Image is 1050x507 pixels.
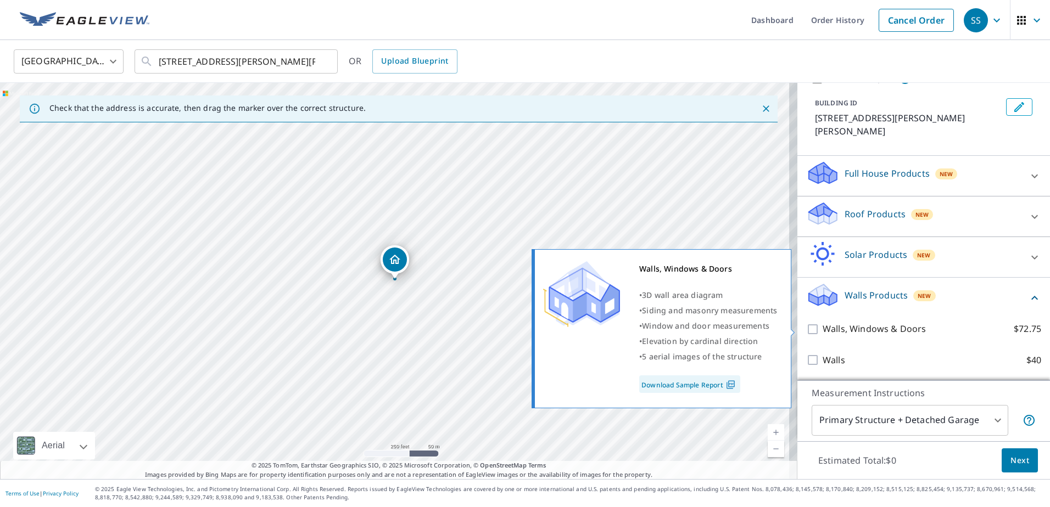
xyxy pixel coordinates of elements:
a: Current Level 17, Zoom In [768,424,784,441]
span: Siding and masonry measurements [642,305,777,316]
div: • [639,349,777,364]
div: Walls, Windows & Doors [639,261,777,277]
span: Upload Blueprint [381,54,448,68]
div: • [639,288,777,303]
p: © 2025 Eagle View Technologies, Inc. and Pictometry International Corp. All Rights Reserved. Repo... [95,485,1045,502]
div: SS [964,8,988,32]
p: Measurement Instructions [812,386,1036,399]
p: Full House Products [845,167,930,180]
div: • [639,334,777,349]
div: Roof ProductsNew [806,201,1041,232]
span: New [940,170,953,178]
p: Walls [823,353,845,367]
div: [GEOGRAPHIC_DATA] [14,46,124,77]
div: Aerial [13,432,95,459]
span: New [917,251,931,260]
a: Upload Blueprint [372,49,457,74]
div: Primary Structure + Detached Garage [812,405,1008,436]
a: Terms of Use [5,489,40,497]
div: • [639,303,777,318]
p: Check that the address is accurate, then drag the marker over the correct structure. [49,103,366,113]
p: Roof Products [845,207,906,221]
span: Next [1010,454,1029,467]
p: Walls Products [845,289,908,302]
div: OR [349,49,457,74]
span: Elevation by cardinal direction [642,336,758,346]
p: BUILDING ID [815,98,857,108]
span: 3D wall area diagram [642,290,723,300]
a: Download Sample Report [639,375,740,393]
img: Premium [543,261,620,327]
a: Current Level 17, Zoom Out [768,441,784,457]
div: Dropped pin, building 1, Residential property, 4302 Payne Koehler Rd New Albany, IN 47150 [381,245,409,279]
a: OpenStreetMap [480,461,526,469]
span: Window and door measurements [642,320,769,331]
img: Pdf Icon [723,380,738,390]
span: 5 aerial images of the structure [642,351,762,362]
button: Next [1002,448,1038,473]
p: Solar Products [845,248,907,261]
span: New [915,210,929,219]
p: Walls, Windows & Doors [823,322,926,336]
p: $40 [1026,353,1041,367]
a: Privacy Policy [43,489,79,497]
span: © 2025 TomTom, Earthstar Geographics SIO, © 2025 Microsoft Corporation, © [252,461,546,470]
p: Estimated Total: $0 [809,448,905,472]
a: Terms [528,461,546,469]
p: $72.75 [1014,322,1041,336]
img: EV Logo [20,12,149,29]
span: Your report will include the primary structure and a detached garage if one exists. [1023,414,1036,427]
div: Aerial [38,432,68,459]
button: Edit building 1 [1006,98,1032,116]
p: | [5,490,79,497]
p: [STREET_ADDRESS][PERSON_NAME][PERSON_NAME] [815,111,1002,138]
input: Search by address or latitude-longitude [159,46,315,77]
div: • [639,318,777,334]
div: Full House ProductsNew [806,160,1041,191]
button: Close [759,102,773,116]
div: Walls ProductsNew [806,282,1041,313]
div: Solar ProductsNew [806,241,1041,273]
span: New [918,291,931,300]
a: Cancel Order [879,9,954,32]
